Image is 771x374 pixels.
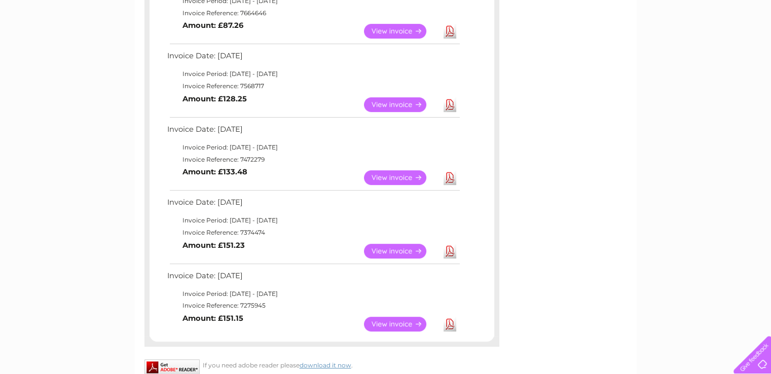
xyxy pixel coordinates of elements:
[165,288,461,300] td: Invoice Period: [DATE] - [DATE]
[738,43,761,51] a: Log out
[165,49,461,68] td: Invoice Date: [DATE]
[165,227,461,239] td: Invoice Reference: 7374474
[364,97,438,112] a: View
[580,5,650,18] a: 0333 014 3131
[593,43,612,51] a: Water
[182,21,243,30] b: Amount: £87.26
[646,43,677,51] a: Telecoms
[144,359,499,369] div: If you need adobe reader please .
[165,196,461,214] td: Invoice Date: [DATE]
[165,141,461,154] td: Invoice Period: [DATE] - [DATE]
[182,314,243,323] b: Amount: £151.15
[182,94,247,103] b: Amount: £128.25
[182,241,245,250] b: Amount: £151.23
[704,43,728,51] a: Contact
[618,43,640,51] a: Energy
[364,244,438,258] a: View
[165,269,461,288] td: Invoice Date: [DATE]
[165,123,461,141] td: Invoice Date: [DATE]
[364,317,438,331] a: View
[27,26,79,57] img: logo.png
[364,170,438,185] a: View
[444,244,456,258] a: Download
[165,300,461,312] td: Invoice Reference: 7275945
[165,68,461,80] td: Invoice Period: [DATE] - [DATE]
[444,97,456,112] a: Download
[364,24,438,39] a: View
[300,361,351,369] a: download it now
[444,24,456,39] a: Download
[165,154,461,166] td: Invoice Reference: 7472279
[165,80,461,92] td: Invoice Reference: 7568717
[146,6,626,49] div: Clear Business is a trading name of Verastar Limited (registered in [GEOGRAPHIC_DATA] No. 3667643...
[444,170,456,185] a: Download
[444,317,456,331] a: Download
[165,7,461,19] td: Invoice Reference: 7664646
[165,214,461,227] td: Invoice Period: [DATE] - [DATE]
[182,167,247,176] b: Amount: £133.48
[683,43,697,51] a: Blog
